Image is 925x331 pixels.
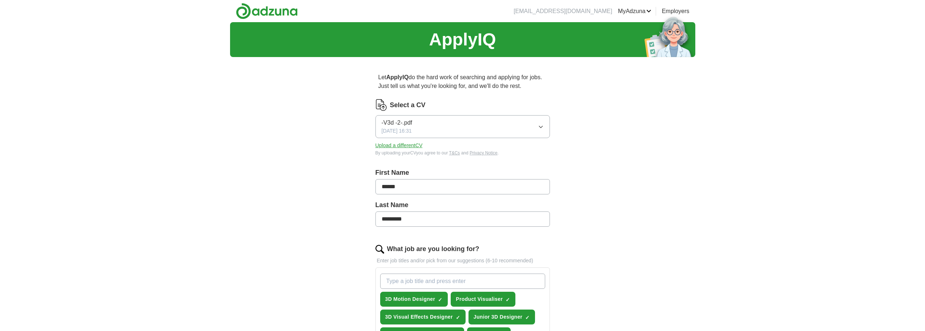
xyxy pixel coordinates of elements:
a: Privacy Notice [470,150,498,156]
span: ✓ [456,315,460,320]
a: Employers [662,7,689,16]
h1: ApplyIQ [429,27,496,53]
button: Product Visualiser✓ [451,292,515,307]
button: -V3d -2-.pdf[DATE] 16:31 [375,115,550,138]
p: Let do the hard work of searching and applying for jobs. Just tell us what you're looking for, an... [375,70,550,93]
span: -V3d -2-.pdf [382,118,412,127]
span: Product Visualiser [456,295,503,303]
span: 3D Motion Designer [385,295,435,303]
button: Upload a differentCV [375,142,423,149]
span: ✓ [438,297,442,303]
img: search.png [375,245,384,254]
span: Junior 3D Designer [474,313,523,321]
span: 3D Visual Effects Designer [385,313,453,321]
button: Junior 3D Designer✓ [468,310,535,324]
label: First Name [375,168,550,178]
strong: ApplyIQ [386,74,409,80]
button: 3D Motion Designer✓ [380,292,448,307]
li: [EMAIL_ADDRESS][DOMAIN_NAME] [514,7,612,16]
p: Enter job titles and/or pick from our suggestions (6-10 recommended) [375,257,550,265]
span: [DATE] 16:31 [382,127,412,135]
span: ✓ [506,297,510,303]
label: Last Name [375,200,550,210]
div: By uploading your CV you agree to our and . [375,150,550,156]
img: CV Icon [375,99,387,111]
span: ✓ [525,315,530,320]
button: 3D Visual Effects Designer✓ [380,310,466,324]
input: Type a job title and press enter [380,274,545,289]
label: Select a CV [390,100,426,110]
img: Adzuna logo [236,3,298,19]
a: MyAdzuna [618,7,651,16]
a: T&Cs [449,150,460,156]
label: What job are you looking for? [387,244,479,254]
